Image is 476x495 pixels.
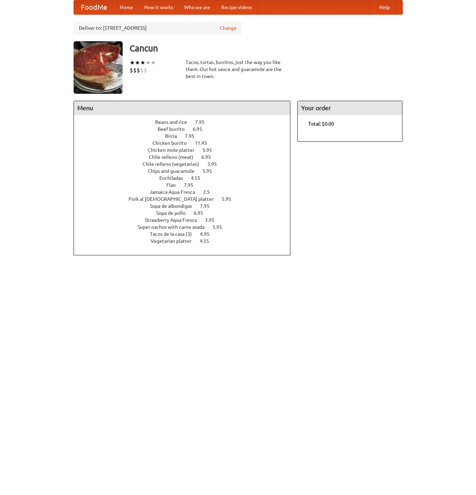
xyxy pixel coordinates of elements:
span: Strawberry Aqua Fresca [145,217,204,223]
span: 6.95 [193,126,209,132]
img: angular.jpg [74,41,123,94]
span: Birria [165,133,184,139]
span: Beans and rice [155,119,194,125]
div: Tacos, tortas, burritos, just the way you like them. Our hot sauce and guacamole are the best in ... [186,59,291,80]
a: Help [374,0,395,14]
a: FoodMe [74,0,114,14]
a: Who we are [179,0,216,14]
a: Sopa de albondigas 7.95 [150,203,222,209]
a: Recipe videos [216,0,258,14]
a: Birria 7.95 [165,133,207,139]
b: Total: $0.00 [308,121,334,127]
span: Super nachos with carne asada [138,224,212,230]
li: ★ [151,59,156,66]
h3: Cancun [130,41,403,55]
a: Chips and guacamole 5.95 [148,168,225,174]
span: 2.5 [203,189,217,195]
a: Beef burrito 6.95 [158,126,215,132]
a: Home [114,0,139,14]
span: 4.55 [191,175,207,181]
span: 7.95 [195,119,212,125]
span: Chile relleno (meat) [149,154,200,160]
span: 6.95 [194,210,210,216]
span: 5.95 [213,224,229,230]
div: Deliver to: [STREET_ADDRESS] [74,22,242,34]
a: Vegetarian platter 4.55 [151,238,222,244]
a: How it works [139,0,179,14]
a: Chile relleno (vegetarian) 3.95 [143,161,230,167]
span: Sopa de albondigas [150,203,199,209]
span: 4.55 [200,238,216,244]
span: Chile relleno (vegetarian) [143,161,206,167]
a: Change [220,24,236,31]
li: $ [137,66,140,74]
li: $ [140,66,144,74]
h4: Your order [298,101,402,115]
a: Beans and rice 7.95 [155,119,218,125]
li: ★ [140,59,145,66]
li: $ [133,66,137,74]
span: Tacos de la casa (3) [150,231,199,237]
span: 6.95 [201,154,218,160]
a: Jamaica Aqua Fresca 2.5 [150,189,223,195]
span: 3.95 [205,217,221,223]
span: Vegetarian platter [151,238,199,244]
span: Chicken burrito [152,140,194,146]
a: Strawberry Aqua Fresca 3.95 [145,217,227,223]
li: $ [130,66,133,74]
span: Flan [166,182,183,188]
span: 5.95 [222,196,238,202]
a: Tacos de la casa (3) 4.95 [150,231,222,237]
span: Pork al [DEMOGRAPHIC_DATA] platter [129,196,221,202]
a: Chile relleno (meat) 6.95 [149,154,224,160]
span: 4.95 [200,231,216,237]
li: ★ [135,59,140,66]
span: Chips and guacamole [148,168,201,174]
li: ★ [130,59,135,66]
li: $ [144,66,147,74]
a: Sopa de pollo 6.95 [156,210,216,216]
a: Enchiladas 4.55 [159,175,213,181]
span: 3.95 [207,161,224,167]
a: Flan 7.95 [166,182,206,188]
span: 7.95 [185,133,201,139]
span: Chicken mole platter [148,147,201,153]
a: Pork al [DEMOGRAPHIC_DATA] platter 5.95 [129,196,244,202]
span: Sopa de pollo [156,210,193,216]
span: Jamaica Aqua Fresca [150,189,202,195]
a: Chicken burrito 11.45 [152,140,220,146]
span: 7.95 [184,182,200,188]
a: Chicken mole platter 5.95 [148,147,225,153]
span: 11.45 [195,140,214,146]
a: Super nachos with carne asada 5.95 [138,224,235,230]
span: Enchiladas [159,175,190,181]
span: 5.95 [202,147,219,153]
span: 5.95 [202,168,219,174]
span: Beef burrito [158,126,192,132]
h4: Menu [74,101,290,115]
span: 7.95 [200,203,216,209]
li: ★ [145,59,151,66]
